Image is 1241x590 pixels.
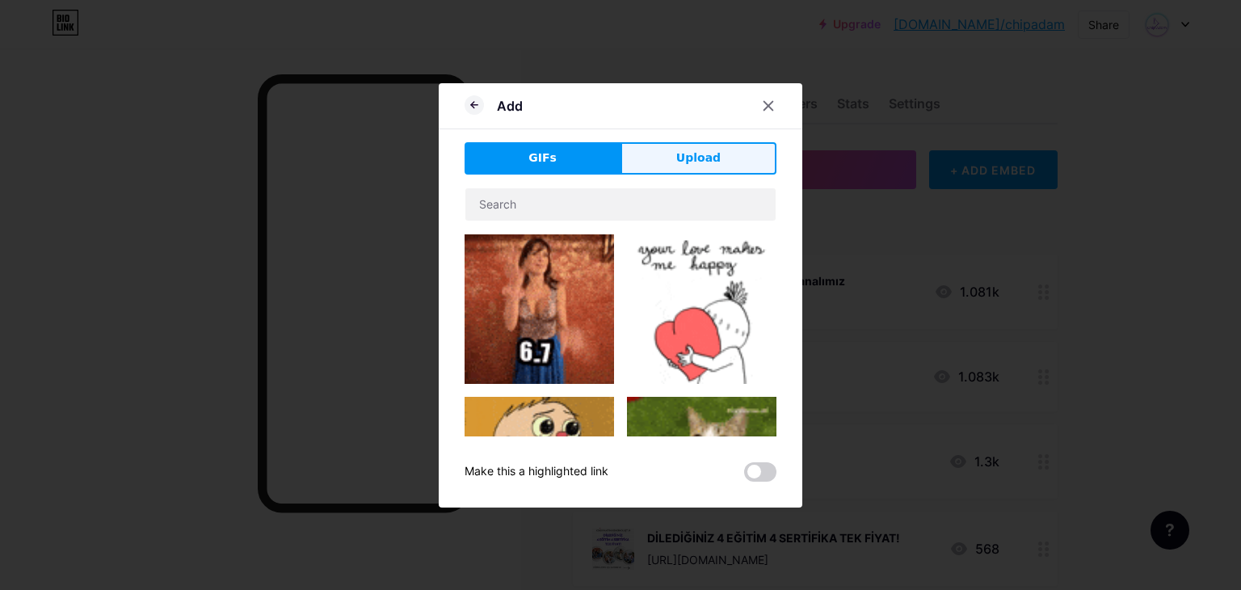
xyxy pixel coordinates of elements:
button: GIFs [465,142,620,175]
img: Gihpy [627,234,776,384]
div: Make this a highlighted link [465,462,608,482]
div: Add [497,96,523,116]
input: Search [465,188,776,221]
span: GIFs [528,150,557,166]
img: Gihpy [465,234,614,384]
span: Upload [676,150,721,166]
button: Upload [620,142,776,175]
img: Gihpy [465,397,614,546]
